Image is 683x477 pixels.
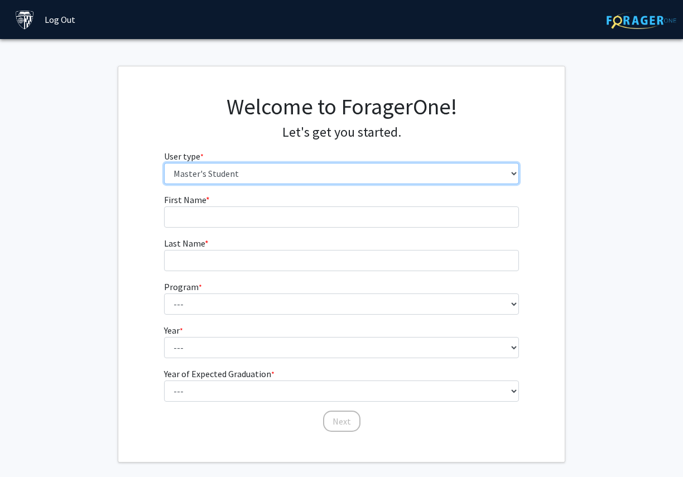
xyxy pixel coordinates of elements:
[164,324,183,337] label: Year
[8,427,47,469] iframe: Chat
[164,124,520,141] h4: Let's get you started.
[164,280,202,293] label: Program
[164,150,204,163] label: User type
[164,194,206,205] span: First Name
[323,411,360,432] button: Next
[164,367,275,380] label: Year of Expected Graduation
[164,93,520,120] h1: Welcome to ForagerOne!
[607,12,676,29] img: ForagerOne Logo
[15,10,35,30] img: Johns Hopkins University Logo
[164,238,205,249] span: Last Name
